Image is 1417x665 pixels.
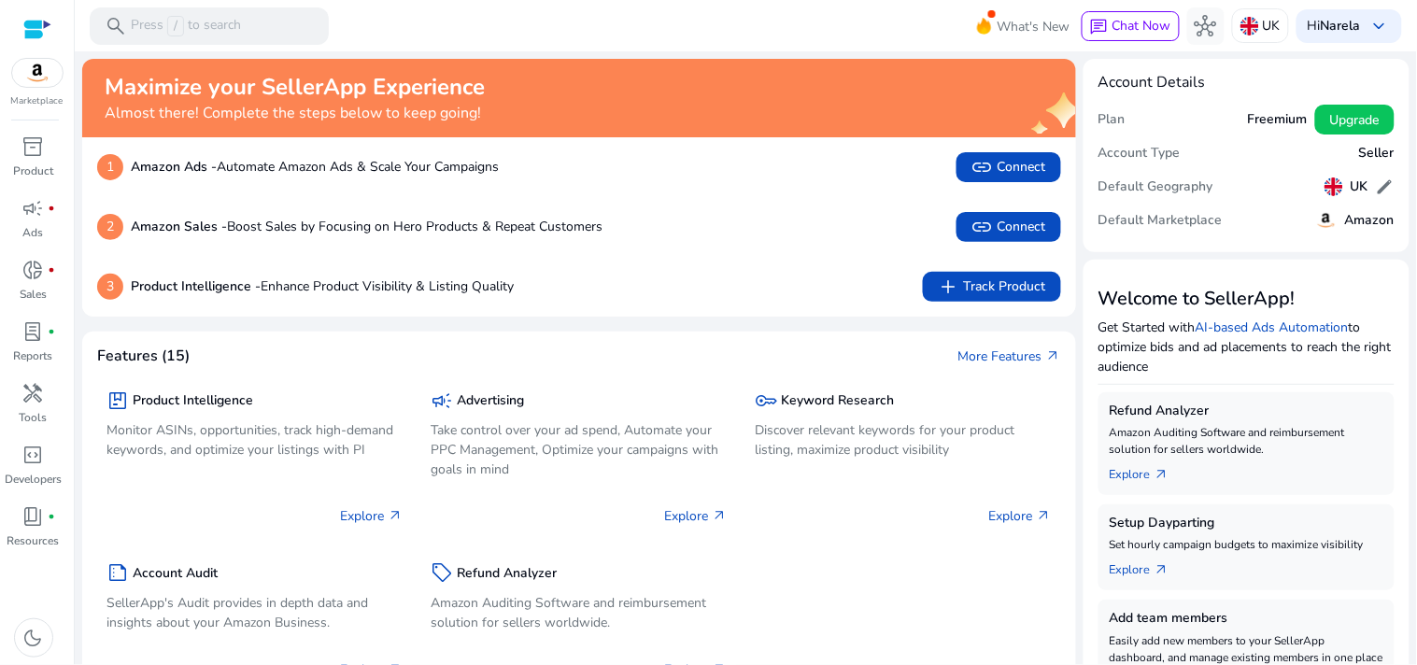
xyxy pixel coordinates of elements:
h5: Setup Dayparting [1110,516,1383,531]
span: sell [431,561,453,584]
p: Hi [1308,20,1361,33]
h4: Features (15) [97,347,190,365]
p: Automate Amazon Ads & Scale Your Campaigns [131,157,499,177]
span: lab_profile [22,320,45,343]
h5: Keyword Research [782,393,895,409]
button: hub [1187,7,1225,45]
span: code_blocks [22,444,45,466]
p: Developers [5,471,62,488]
p: 2 [97,214,123,240]
span: chat [1090,18,1109,36]
span: book_4 [22,505,45,528]
button: linkConnect [956,212,1061,242]
button: addTrack Product [923,272,1061,302]
span: add [938,276,960,298]
p: Monitor ASINs, opportunities, track high-demand keywords, and optimize your listings with PI [106,420,403,460]
h5: Add team members [1110,611,1383,627]
b: Amazon Sales - [131,218,227,235]
h5: Refund Analyzer [457,566,557,582]
span: campaign [431,389,453,412]
span: Upgrade [1330,110,1380,130]
span: summarize [106,561,129,584]
p: Enhance Product Visibility & Listing Quality [131,276,514,296]
p: SellerApp's Audit provides in depth data and insights about your Amazon Business. [106,593,403,632]
span: fiber_manual_record [49,205,56,212]
a: Explorearrow_outward [1110,553,1184,579]
span: arrow_outward [713,508,728,523]
p: Boost Sales by Focusing on Hero Products & Repeat Customers [131,217,602,236]
p: Amazon Auditing Software and reimbursement solution for sellers worldwide. [431,593,727,632]
a: Explorearrow_outward [1110,458,1184,484]
p: Reports [14,347,53,364]
span: arrow_outward [388,508,403,523]
h5: Freemium [1248,112,1308,128]
h5: Product Intelligence [133,393,253,409]
span: fiber_manual_record [49,513,56,520]
h5: Account Audit [133,566,218,582]
p: Discover relevant keywords for your product listing, maximize product visibility [756,420,1052,460]
span: / [167,16,184,36]
h3: Welcome to SellerApp! [1098,288,1395,310]
b: Product Intelligence - [131,277,261,295]
span: dark_mode [22,627,45,649]
p: Amazon Auditing Software and reimbursement solution for sellers worldwide. [1110,424,1383,458]
a: More Featuresarrow_outward [958,347,1061,366]
p: Tools [20,409,48,426]
span: search [105,15,127,37]
p: 3 [97,274,123,300]
p: Sales [20,286,47,303]
b: Narela [1321,17,1361,35]
b: Amazon Ads - [131,158,217,176]
img: uk.svg [1325,177,1343,196]
span: arrow_outward [1155,562,1169,577]
p: 1 [97,154,123,180]
span: arrow_outward [1046,348,1061,363]
span: fiber_manual_record [49,266,56,274]
h5: UK [1351,179,1368,195]
span: handyman [22,382,45,404]
p: Press to search [131,16,241,36]
span: Connect [971,216,1046,238]
span: Chat Now [1112,17,1171,35]
span: fiber_manual_record [49,328,56,335]
p: Take control over your ad spend, Automate your PPC Management, Optimize your campaigns with goals... [431,420,727,479]
span: campaign [22,197,45,219]
span: Connect [971,156,1046,178]
span: link [971,156,994,178]
img: amazon.svg [1315,209,1338,232]
span: keyboard_arrow_down [1368,15,1391,37]
span: hub [1195,15,1217,37]
p: Set hourly campaign budgets to maximize visibility [1110,536,1383,553]
h5: Default Marketplace [1098,213,1223,229]
p: Explore [340,506,403,526]
img: uk.svg [1240,17,1259,35]
p: Resources [7,532,60,549]
p: Ads [23,224,44,241]
button: Upgrade [1315,105,1395,134]
p: Explore [989,506,1052,526]
h5: Amazon [1345,213,1395,229]
span: donut_small [22,259,45,281]
h5: Default Geography [1098,179,1213,195]
button: linkConnect [956,152,1061,182]
h5: Seller [1359,146,1395,162]
p: Marketplace [11,94,64,108]
h2: Maximize your SellerApp Experience [105,74,485,101]
a: AI-based Ads Automation [1196,318,1349,336]
p: Get Started with to optimize bids and ad placements to reach the right audience [1098,318,1395,376]
h4: Account Details [1098,74,1395,92]
h5: Advertising [457,393,524,409]
h5: Refund Analyzer [1110,403,1383,419]
span: arrow_outward [1155,467,1169,482]
h5: Account Type [1098,146,1181,162]
span: edit [1376,177,1395,196]
span: key [756,389,778,412]
p: Explore [665,506,728,526]
span: Track Product [938,276,1046,298]
span: link [971,216,994,238]
span: package [106,389,129,412]
p: Product [13,163,53,179]
h5: Plan [1098,112,1126,128]
p: UK [1263,9,1281,42]
span: arrow_outward [1037,508,1052,523]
